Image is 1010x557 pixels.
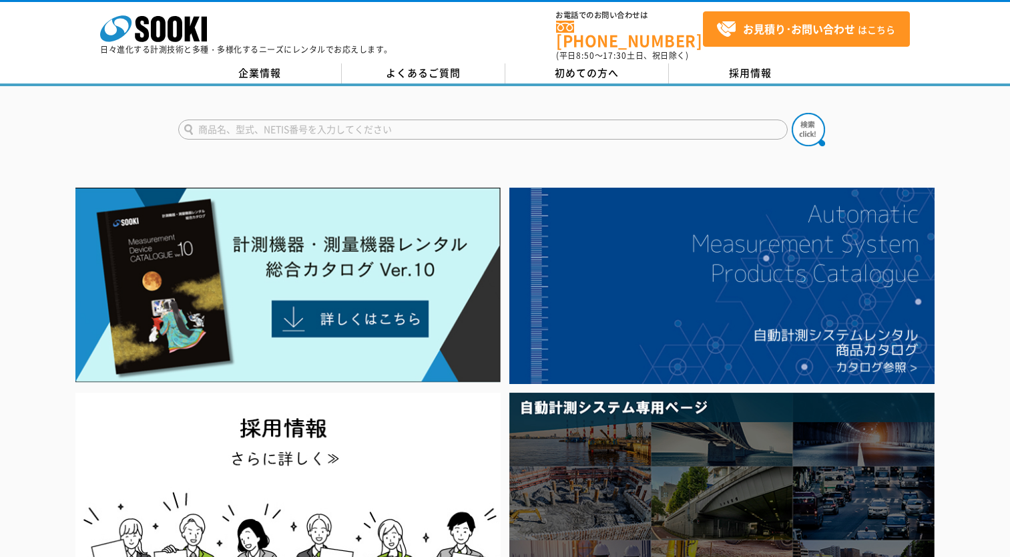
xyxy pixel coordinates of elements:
span: (平日 ～ 土日、祝日除く) [556,49,688,61]
span: 初めての方へ [555,65,619,80]
a: 企業情報 [178,63,342,83]
span: はこちら [716,19,895,39]
a: [PHONE_NUMBER] [556,21,703,48]
img: Catalog Ver10 [75,188,501,383]
input: 商品名、型式、NETIS番号を入力してください [178,120,788,140]
img: btn_search.png [792,113,825,146]
img: 自動計測システムカタログ [509,188,935,384]
p: 日々進化する計測技術と多種・多様化するニーズにレンタルでお応えします。 [100,45,393,53]
a: 初めての方へ [505,63,669,83]
a: よくあるご質問 [342,63,505,83]
span: お電話でのお問い合わせは [556,11,703,19]
span: 17:30 [603,49,627,61]
a: 採用情報 [669,63,832,83]
strong: お見積り･お問い合わせ [743,21,855,37]
span: 8:50 [576,49,595,61]
a: お見積り･お問い合わせはこちら [703,11,910,47]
